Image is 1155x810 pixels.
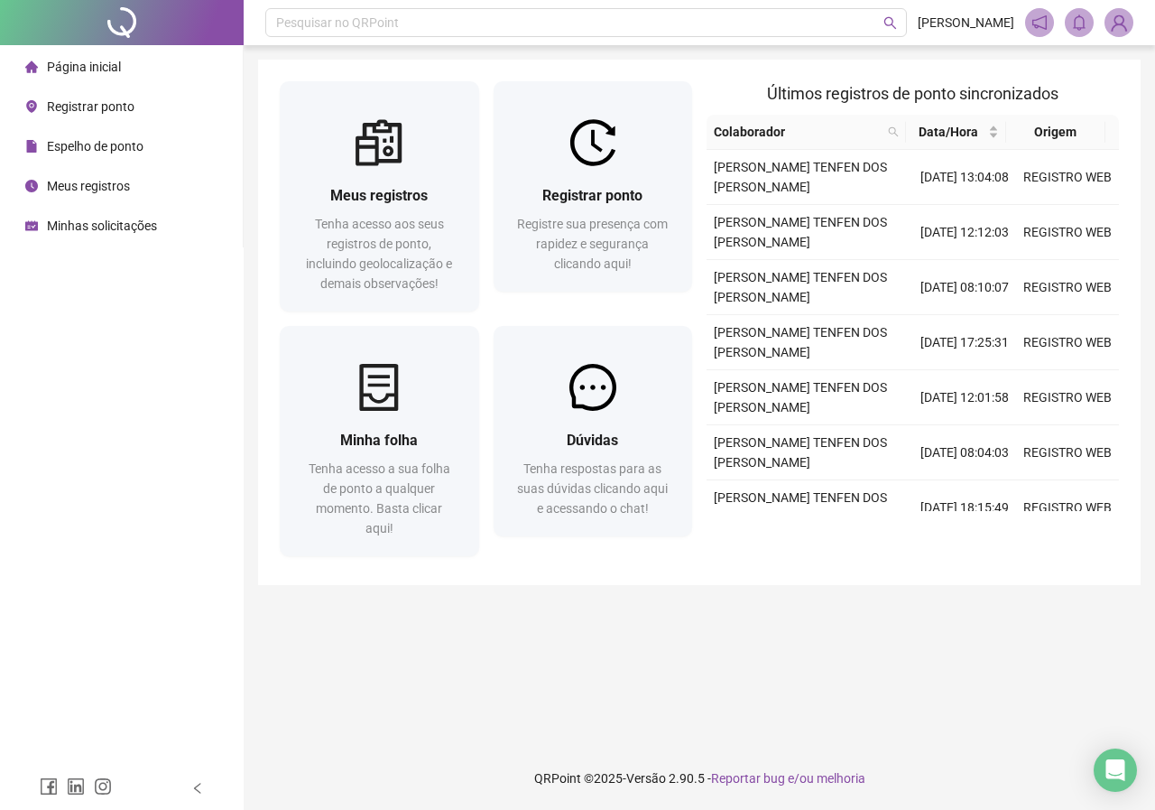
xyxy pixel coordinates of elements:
span: search [884,118,902,145]
td: REGISTRO WEB [1016,150,1119,205]
a: Minha folhaTenha acesso a sua folha de ponto a qualquer momento. Basta clicar aqui! [280,326,479,556]
span: [PERSON_NAME] TENFEN DOS [PERSON_NAME] [714,325,887,359]
span: [PERSON_NAME] TENFEN DOS [PERSON_NAME] [714,270,887,304]
span: schedule [25,219,38,232]
span: Versão [626,771,666,786]
td: REGISTRO WEB [1016,260,1119,315]
span: search [888,126,899,137]
td: [DATE] 18:15:49 [913,480,1016,535]
span: Meus registros [330,187,428,204]
span: Página inicial [47,60,121,74]
td: REGISTRO WEB [1016,205,1119,260]
span: [PERSON_NAME] TENFEN DOS [PERSON_NAME] [714,435,887,470]
span: Meus registros [47,179,130,193]
span: Data/Hora [913,122,984,142]
span: Minhas solicitações [47,219,157,233]
th: Origem [1006,115,1106,150]
span: facebook [40,777,58,796]
span: Dúvidas [567,432,618,449]
span: [PERSON_NAME] TENFEN DOS [PERSON_NAME] [714,160,887,194]
footer: QRPoint © 2025 - 2.90.5 - [244,747,1155,810]
span: [PERSON_NAME] [918,13,1014,33]
th: Data/Hora [906,115,1006,150]
span: Registrar ponto [542,187,642,204]
span: instagram [94,777,112,796]
span: Tenha respostas para as suas dúvidas clicando aqui e acessando o chat! [517,461,668,516]
span: Minha folha [340,432,418,449]
span: file [25,140,38,153]
td: [DATE] 17:25:31 [913,315,1016,370]
a: Meus registrosTenha acesso aos seus registros de ponto, incluindo geolocalização e demais observa... [280,81,479,312]
span: left [191,782,204,795]
span: home [25,61,38,73]
span: notification [1031,14,1048,31]
td: REGISTRO WEB [1016,480,1119,535]
span: Colaborador [714,122,881,142]
span: Reportar bug e/ou melhoria [711,771,865,786]
td: [DATE] 13:04:08 [913,150,1016,205]
td: REGISTRO WEB [1016,315,1119,370]
img: 89981 [1105,9,1132,36]
span: search [883,16,897,30]
span: [PERSON_NAME] TENFEN DOS [PERSON_NAME] [714,215,887,249]
span: Últimos registros de ponto sincronizados [767,84,1058,103]
td: REGISTRO WEB [1016,425,1119,480]
td: REGISTRO WEB [1016,370,1119,425]
span: environment [25,100,38,113]
td: [DATE] 12:01:58 [913,370,1016,425]
span: Registrar ponto [47,99,134,114]
a: Registrar pontoRegistre sua presença com rapidez e segurança clicando aqui! [494,81,693,292]
span: Registre sua presença com rapidez e segurança clicando aqui! [517,217,668,271]
td: [DATE] 12:12:03 [913,205,1016,260]
span: clock-circle [25,180,38,192]
td: [DATE] 08:04:03 [913,425,1016,480]
span: linkedin [67,777,85,796]
a: DúvidasTenha respostas para as suas dúvidas clicando aqui e acessando o chat! [494,326,693,536]
div: Open Intercom Messenger [1094,749,1137,792]
span: Espelho de ponto [47,139,143,154]
td: [DATE] 08:10:07 [913,260,1016,315]
span: Tenha acesso a sua folha de ponto a qualquer momento. Basta clicar aqui! [309,461,450,535]
span: [PERSON_NAME] TENFEN DOS [PERSON_NAME] [714,380,887,414]
span: bell [1071,14,1087,31]
span: Tenha acesso aos seus registros de ponto, incluindo geolocalização e demais observações! [306,217,452,291]
span: [PERSON_NAME] TENFEN DOS [PERSON_NAME] [714,490,887,525]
